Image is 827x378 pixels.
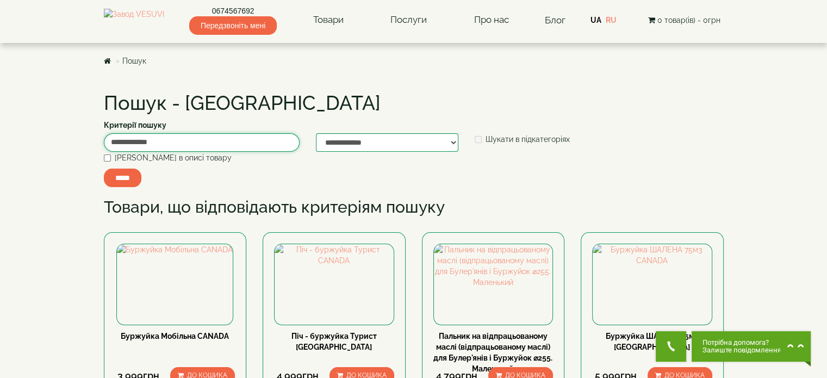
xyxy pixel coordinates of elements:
[104,92,724,114] h1: Пошук - [GEOGRAPHIC_DATA]
[104,198,724,216] h2: Товари, що відповідають критеріям пошуку
[291,332,377,351] a: Піч - буржуйка Турист [GEOGRAPHIC_DATA]
[104,9,164,32] img: Завод VESUVI
[189,5,277,16] a: 0674567692
[275,244,394,266] img: Піч - буржуйка Турист CANADA
[656,331,686,362] button: Get Call button
[702,346,781,354] span: Залиште повідомлення
[692,331,811,362] button: Chat button
[104,152,232,163] label: [PERSON_NAME] в описі товару
[302,8,355,33] a: Товари
[104,154,111,162] input: [PERSON_NAME] в описі товару
[117,244,233,255] img: Буржуйка Мобільна CANADA
[657,16,720,24] span: 0 товар(ів) - 0грн
[475,136,482,143] input: Шукати в підкатегоріях
[593,244,712,266] img: Буржуйка ШАЛЕНА 75м3 CANADA
[702,339,781,346] span: Потрібна допомога?
[644,14,723,26] button: 0 товар(ів) - 0грн
[545,15,565,26] a: Блог
[606,332,699,351] a: Буржуйка ШАЛЕНА 75м3 [GEOGRAPHIC_DATA]
[121,332,229,340] a: Буржуйка Мобільна CANADA
[433,332,552,373] a: Пальник на відпрацьованому маслі (відпрацьованому маслі) для Булер'янів і Буржуйок ⌀255. Маленький
[380,8,438,33] a: Послуги
[104,120,166,131] label: Критерії пошуку
[606,16,617,24] a: RU
[475,134,570,145] label: Шукати в підкатегоріях
[590,16,601,24] a: UA
[189,16,277,35] span: Передзвоніть мені
[434,244,553,288] img: Пальник на відпрацьованому маслі (відпрацьованому маслі) для Булер'янів і Буржуйок ⌀255. Маленький
[122,57,146,65] a: Пошук
[463,8,519,33] a: Про нас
